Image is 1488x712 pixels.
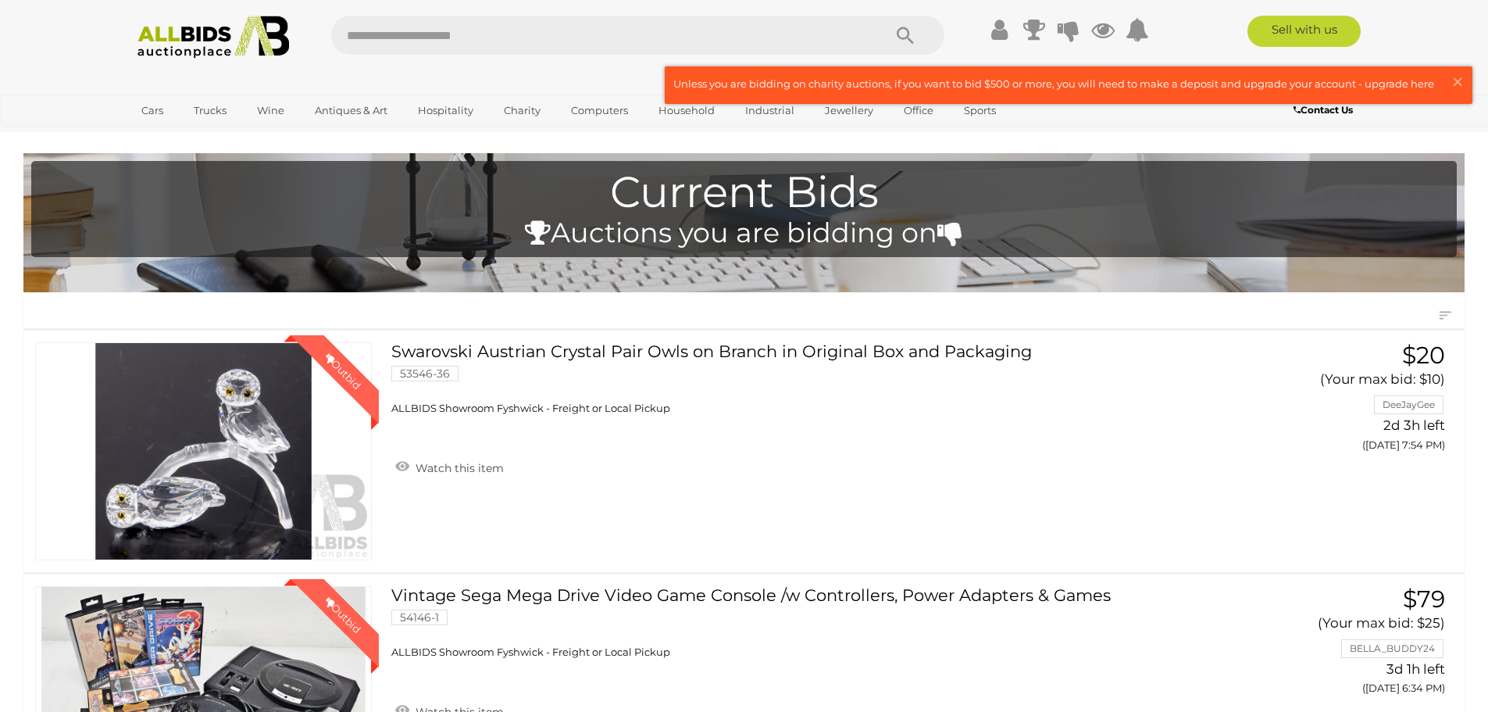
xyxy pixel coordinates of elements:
a: Charity [494,98,551,123]
a: Trucks [184,98,237,123]
div: Outbid [307,579,379,651]
a: Cars [131,98,173,123]
span: Watch this item [412,461,504,475]
a: Antiques & Art [305,98,398,123]
a: Outbid [35,342,372,560]
a: Office [894,98,944,123]
a: Household [648,98,725,123]
h1: Current Bids [39,169,1449,216]
a: Computers [561,98,638,123]
a: Watch this item [391,455,508,478]
img: Allbids.com.au [129,16,298,59]
a: Hospitality [408,98,484,123]
a: Swarovski Austrian Crystal Pair Owls on Branch in Original Box and Packaging 53546-36 ALLBIDS Sho... [403,342,1212,416]
a: Contact Us [1294,102,1357,119]
a: [GEOGRAPHIC_DATA] [131,123,262,149]
b: Contact Us [1294,104,1353,116]
a: Vintage Sega Mega Drive Video Game Console /w Controllers, Power Adapters & Games 54146-1 ALLBIDS... [403,586,1212,660]
div: Outbid [307,335,379,407]
a: Sell with us [1247,16,1361,47]
span: $20 [1402,341,1445,370]
a: $79 (Your max bid: $25) BELLA_BUDDY24 3d 1h left ([DATE] 6:34 PM) [1236,586,1449,703]
button: Search [866,16,944,55]
h4: Auctions you are bidding on [39,218,1449,249]
a: Sports [954,98,1006,123]
a: Wine [247,98,294,123]
span: × [1451,66,1465,97]
a: $20 (Your max bid: $10) DeeJayGee 2d 3h left ([DATE] 7:54 PM) [1236,342,1449,460]
a: Jewellery [815,98,883,123]
span: $79 [1403,585,1445,614]
a: Industrial [735,98,805,123]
